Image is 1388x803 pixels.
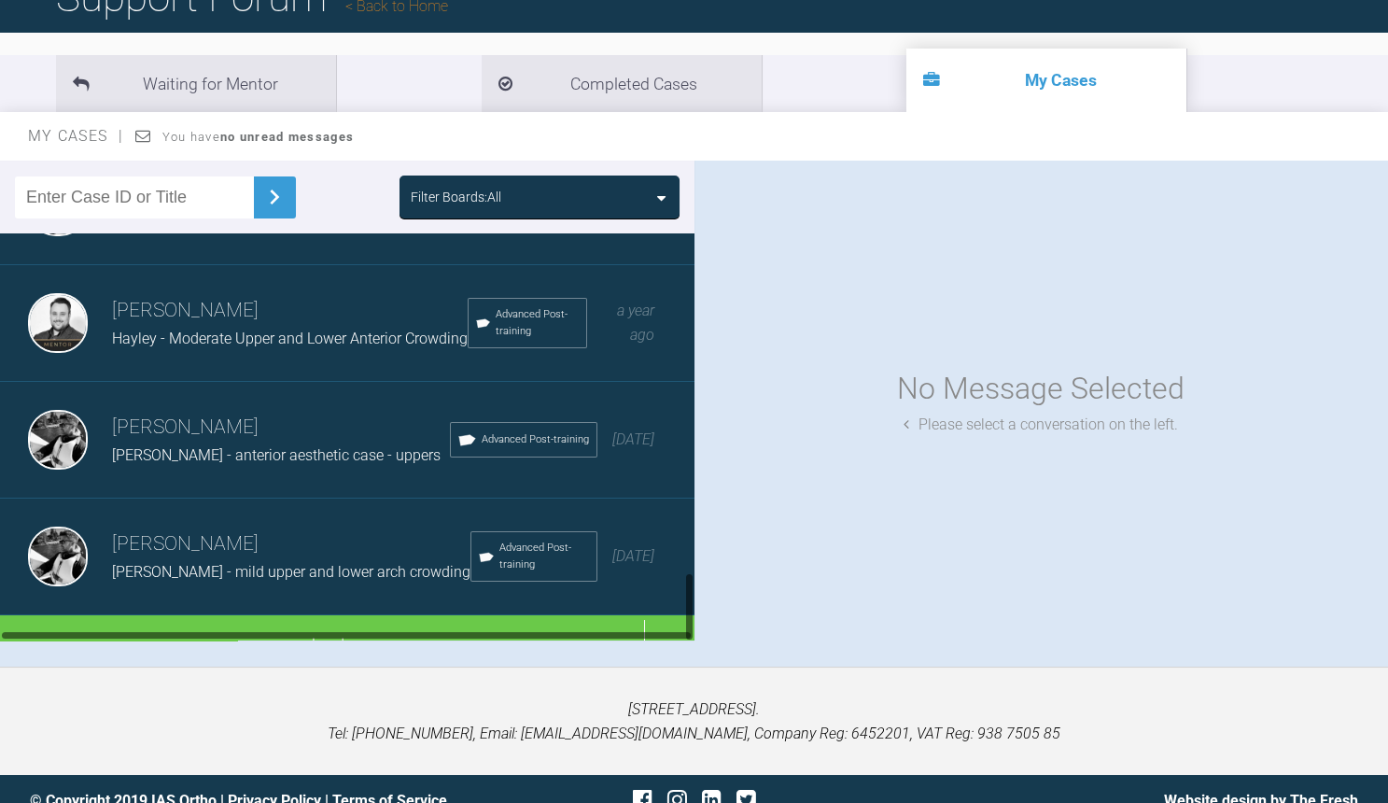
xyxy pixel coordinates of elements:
[15,176,254,218] input: Enter Case ID or Title
[28,410,88,470] img: David Birkin
[112,330,468,347] span: Hayley - Moderate Upper and Lower Anterior Crowding
[482,55,762,112] li: Completed Cases
[617,302,654,344] span: a year ago
[28,127,124,145] span: My Cases
[482,431,589,448] span: Advanced Post-training
[499,540,589,573] span: Advanced Post-training
[30,697,1358,745] p: [STREET_ADDRESS]. Tel: [PHONE_NUMBER], Email: [EMAIL_ADDRESS][DOMAIN_NAME], Company Reg: 6452201,...
[904,413,1178,437] div: Please select a conversation on the left.
[496,306,580,340] span: Advanced Post-training
[162,130,354,144] span: You have
[112,412,450,444] h3: [PERSON_NAME]
[56,55,336,112] li: Waiting for Mentor
[259,182,289,212] img: chevronRight.28bd32b0.svg
[112,446,441,464] span: [PERSON_NAME] - anterior aesthetic case - uppers
[112,528,470,560] h3: [PERSON_NAME]
[612,547,654,565] span: [DATE]
[28,527,88,586] img: David Birkin
[112,295,468,327] h3: [PERSON_NAME]
[906,49,1186,112] li: My Cases
[220,130,354,144] strong: no unread messages
[112,563,470,581] span: [PERSON_NAME] - mild upper and lower arch crowding
[411,187,501,207] div: Filter Boards: All
[612,430,654,448] span: [DATE]
[897,365,1185,413] div: No Message Selected
[28,293,88,353] img: Greg Souster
